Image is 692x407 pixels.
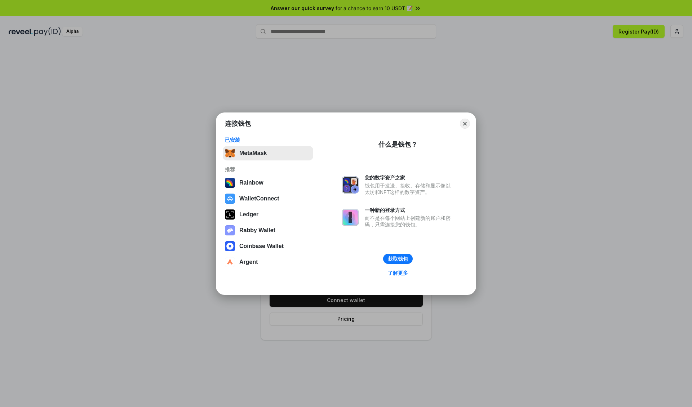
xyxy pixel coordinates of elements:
[225,209,235,220] img: svg+xml,%3Csvg%20xmlns%3D%22http%3A%2F%2Fwww.w3.org%2F2000%2Fsvg%22%20width%3D%2228%22%20height%3...
[365,174,454,181] div: 您的数字资产之家
[460,119,470,129] button: Close
[239,243,284,249] div: Coinbase Wallet
[239,150,267,156] div: MetaMask
[342,176,359,194] img: svg+xml,%3Csvg%20xmlns%3D%22http%3A%2F%2Fwww.w3.org%2F2000%2Fsvg%22%20fill%3D%22none%22%20viewBox...
[225,119,251,128] h1: 连接钱包
[223,255,313,269] button: Argent
[223,207,313,222] button: Ledger
[388,256,408,262] div: 获取钱包
[239,211,258,218] div: Ledger
[239,227,275,234] div: Rabby Wallet
[365,207,454,213] div: 一种新的登录方式
[225,241,235,251] img: svg+xml,%3Csvg%20width%3D%2228%22%20height%3D%2228%22%20viewBox%3D%220%200%2028%2028%22%20fill%3D...
[225,225,235,235] img: svg+xml,%3Csvg%20xmlns%3D%22http%3A%2F%2Fwww.w3.org%2F2000%2Fsvg%22%20fill%3D%22none%22%20viewBox...
[383,268,412,278] a: 了解更多
[365,215,454,228] div: 而不是在每个网站上创建新的账户和密码，只需连接您的钱包。
[365,182,454,195] div: 钱包用于发送、接收、存储和显示像以太坊和NFT这样的数字资产。
[223,223,313,238] button: Rabby Wallet
[223,239,313,253] button: Coinbase Wallet
[225,194,235,204] img: svg+xml,%3Csvg%20width%3D%2228%22%20height%3D%2228%22%20viewBox%3D%220%200%2028%2028%22%20fill%3D...
[239,259,258,265] div: Argent
[223,191,313,206] button: WalletConnect
[378,140,417,149] div: 什么是钱包？
[225,166,311,173] div: 推荐
[223,176,313,190] button: Rainbow
[239,195,279,202] div: WalletConnect
[223,146,313,160] button: MetaMask
[225,178,235,188] img: svg+xml,%3Csvg%20width%3D%22120%22%20height%3D%22120%22%20viewBox%3D%220%200%20120%20120%22%20fil...
[225,257,235,267] img: svg+xml,%3Csvg%20width%3D%2228%22%20height%3D%2228%22%20viewBox%3D%220%200%2028%2028%22%20fill%3D...
[388,270,408,276] div: 了解更多
[225,137,311,143] div: 已安装
[342,209,359,226] img: svg+xml,%3Csvg%20xmlns%3D%22http%3A%2F%2Fwww.w3.org%2F2000%2Fsvg%22%20fill%3D%22none%22%20viewBox...
[383,254,413,264] button: 获取钱包
[239,180,263,186] div: Rainbow
[225,148,235,158] img: svg+xml,%3Csvg%20fill%3D%22none%22%20height%3D%2233%22%20viewBox%3D%220%200%2035%2033%22%20width%...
